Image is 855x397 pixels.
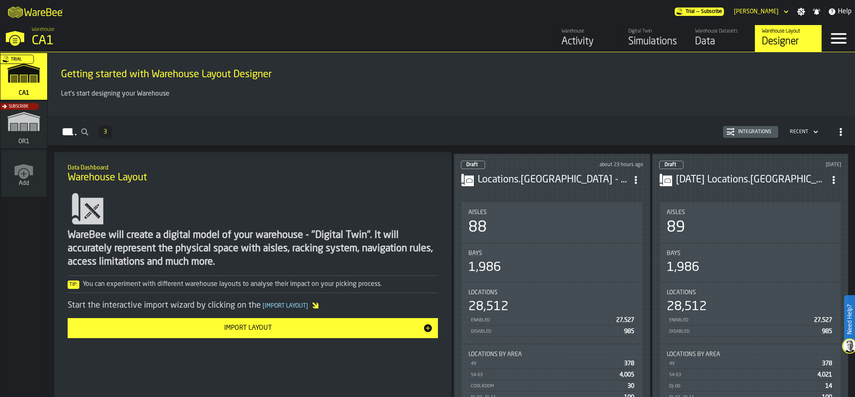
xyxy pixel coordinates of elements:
[817,372,832,378] span: 4,021
[755,25,822,52] a: link-to-/wh/i/76e2a128-1b54-4d66-80d4-05ae4c277723/designer
[32,33,257,48] div: CA1
[667,314,834,326] div: StatList-item-Enabled
[660,243,841,282] div: stat-Bays
[616,317,634,323] span: 27,527
[695,35,748,48] div: Data
[676,173,827,187] h3: [DATE] Locations.[GEOGRAPHIC_DATA] - [DATE].csv
[668,361,819,367] div: 49
[675,8,724,16] a: link-to-/wh/i/76e2a128-1b54-4d66-80d4-05ae4c277723/pricing/
[668,318,811,323] div: Enabled
[621,25,688,52] a: link-to-/wh/i/76e2a128-1b54-4d66-80d4-05ae4c277723/simulations
[701,9,722,15] span: Subscribe
[667,250,834,257] div: Title
[660,202,841,243] div: stat-Aisles
[667,289,696,296] span: Locations
[68,163,438,171] h2: Sub Title
[468,299,508,314] div: 28,512
[688,25,755,52] a: link-to-/wh/i/76e2a128-1b54-4d66-80d4-05ae4c277723/data
[762,28,815,34] div: Warehouse Layout
[667,326,834,337] div: StatList-item-Disabled
[667,369,834,380] div: StatList-item-54-63
[468,219,487,236] div: 88
[695,28,748,34] div: Warehouse Datasets
[665,162,676,167] span: Draft
[667,289,834,296] div: Title
[68,229,438,269] div: WareBee will create a digital model of your warehouse - "Digital Twin". It will accurately repres...
[554,25,621,52] a: link-to-/wh/i/76e2a128-1b54-4d66-80d4-05ae4c277723/feed/
[667,299,707,314] div: 28,512
[794,8,809,16] label: button-toggle-Settings
[468,209,636,216] div: Title
[261,303,310,309] span: Import Layout
[822,25,855,52] label: button-toggle-Menu
[822,329,832,334] span: 985
[54,59,848,89] div: title-Getting started with Warehouse Layout Designer
[462,202,643,243] div: stat-Aisles
[468,260,501,275] div: 1,986
[668,384,822,389] div: DJ-00
[466,162,478,167] span: Draft
[470,372,616,378] div: 54-63
[696,9,699,15] span: —
[9,104,28,109] span: Subscribe
[468,369,636,380] div: StatList-item-54-63
[825,383,832,389] span: 14
[628,35,681,48] div: Simulations
[734,8,779,15] div: DropdownMenuValue-David Kapusinski
[735,129,775,135] div: Integrations
[68,318,438,338] button: button-Import Layout
[468,326,636,337] div: StatList-item-Disabled
[478,173,628,187] div: Locations.CA1 - 08.26.25.csv
[468,289,636,296] div: Title
[263,303,265,309] span: [
[627,383,634,389] span: 30
[667,358,834,369] div: StatList-item-49
[462,283,643,344] div: stat-Locations
[1,150,46,198] a: link-to-/wh/new
[667,209,685,216] span: Aisles
[0,53,47,101] a: link-to-/wh/i/76e2a128-1b54-4d66-80d4-05ae4c277723/simulations
[68,279,438,289] div: You can experiment with different warehouse layouts to analyse their impact on your picking process.
[11,57,22,62] span: Trial
[73,323,423,333] div: Import Layout
[763,162,841,168] div: Updated: 8/26/2025, 3:57:03 PM Created: 8/26/2025, 4:32:43 AM
[723,126,778,138] button: button-Integrations
[68,171,147,185] span: Warehouse Layout
[104,129,107,135] span: 3
[838,7,852,17] span: Help
[562,35,615,48] div: Activity
[762,35,815,48] div: Designer
[667,260,699,275] div: 1,986
[48,52,855,116] div: ItemListCard-
[306,303,308,309] span: ]
[19,180,29,187] span: Add
[61,159,445,189] div: title-Warehouse Layout
[95,125,115,139] div: ButtonLoadMore-Load More-Prev-First-Last
[667,209,834,216] div: Title
[731,7,790,17] div: DropdownMenuValue-David Kapusinski
[470,318,613,323] div: Enabled
[667,380,834,392] div: StatList-item-DJ-00
[61,89,842,99] p: Let's start designing your Warehouse
[478,173,628,187] h3: Locations.[GEOGRAPHIC_DATA] - [DATE].csv
[470,384,624,389] div: COOLROOM
[667,351,834,358] div: Title
[667,250,680,257] span: Bays
[845,296,854,343] label: Need Help?
[468,380,636,392] div: StatList-item-COOLROOM
[686,9,695,15] span: Trial
[32,27,54,33] span: Warehouse
[68,300,438,311] div: Start the interactive import wizard by clicking on the
[468,289,498,296] span: Locations
[822,361,832,367] span: 378
[668,372,815,378] div: 54-63
[470,329,621,334] div: Disabled
[667,219,685,236] div: 89
[624,361,634,367] span: 378
[468,209,487,216] span: Aisles
[825,7,855,17] label: button-toggle-Help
